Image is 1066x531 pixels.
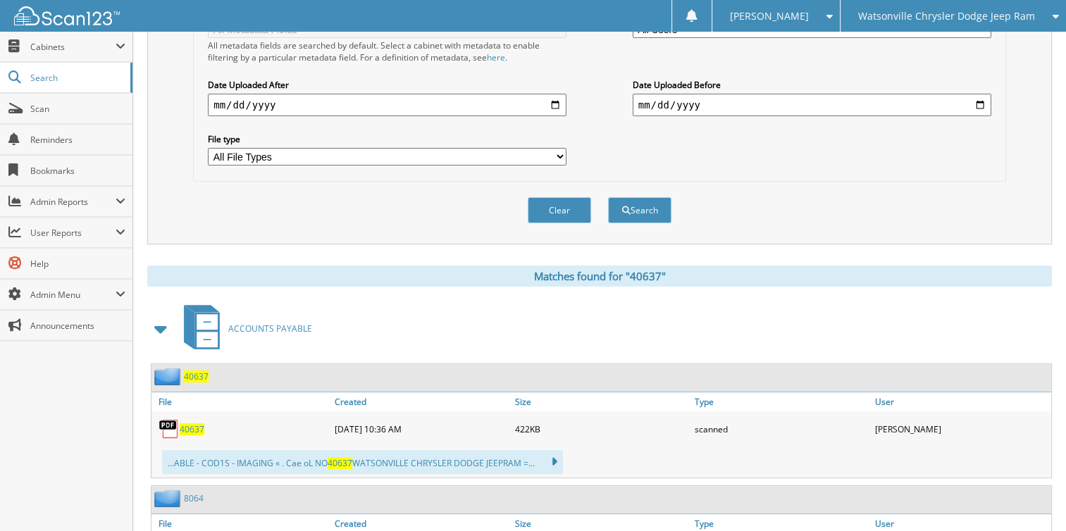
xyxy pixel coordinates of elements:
div: All metadata fields are searched by default. Select a cabinet with metadata to enable filtering b... [208,39,566,63]
div: [DATE] 10:36 AM [331,415,511,443]
label: Date Uploaded After [208,79,566,91]
span: Search [30,72,123,84]
a: Size [512,392,691,411]
iframe: Chat Widget [996,463,1066,531]
div: 422KB [512,415,691,443]
a: 40637 [180,423,204,435]
span: Reminders [30,134,125,146]
div: ...ABLE - COD1S - IMAGING « . Cae oL NO WATSONVILLE CHRYSLER DODGE JEEPRAM =... [162,450,563,474]
span: Announcements [30,320,125,332]
span: Admin Reports [30,196,116,208]
img: folder2.png [154,489,184,507]
img: scan123-logo-white.svg [14,6,120,25]
a: ACCOUNTS PAYABLE [175,301,312,356]
a: 8064 [184,492,204,504]
img: PDF.png [159,418,180,439]
label: File type [208,133,566,145]
button: Search [608,197,671,223]
span: User Reports [30,227,116,239]
div: Matches found for "40637" [147,265,1052,287]
input: end [633,94,991,116]
a: User [872,392,1051,411]
img: folder2.png [154,368,184,385]
a: Created [331,392,511,411]
a: File [151,392,331,411]
span: Admin Menu [30,289,116,301]
label: Date Uploaded Before [633,79,991,91]
span: Bookmarks [30,165,125,177]
span: ACCOUNTS PAYABLE [228,323,312,335]
input: start [208,94,566,116]
span: Help [30,258,125,270]
div: scanned [691,415,871,443]
div: [PERSON_NAME] [872,415,1051,443]
a: 40637 [184,370,209,382]
a: Type [691,392,871,411]
button: Clear [528,197,591,223]
a: here [487,51,505,63]
span: Cabinets [30,41,116,53]
span: [PERSON_NAME] [730,12,809,20]
span: Scan [30,103,125,115]
span: Watsonville Chrysler Dodge Jeep Ram [858,12,1035,20]
span: 40637 [328,457,352,469]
